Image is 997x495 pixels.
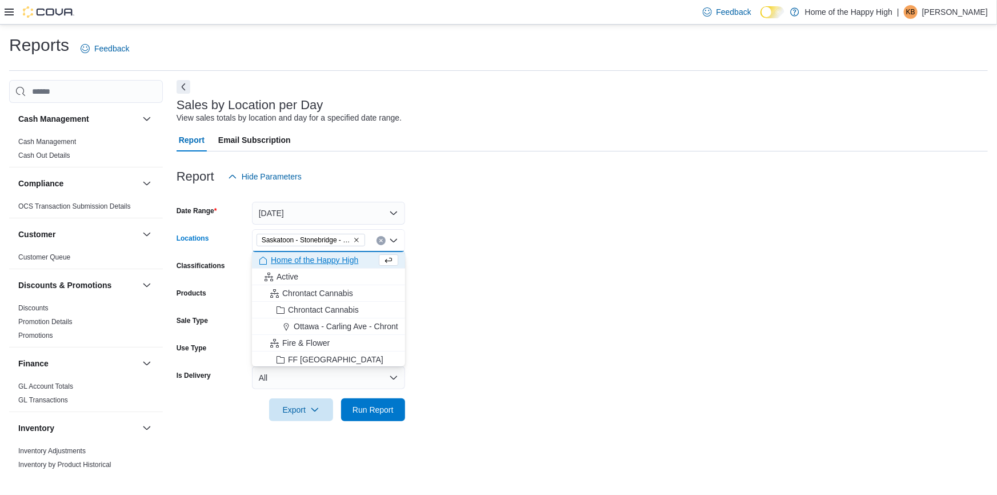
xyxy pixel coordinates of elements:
[18,447,86,455] a: Inventory Adjustments
[288,354,383,365] span: FF [GEOGRAPHIC_DATA]
[377,236,386,245] button: Clear input
[94,43,129,54] span: Feedback
[18,396,68,405] span: GL Transactions
[252,302,405,318] button: Chrontact Cannabis
[76,37,134,60] a: Feedback
[252,318,405,335] button: Ottawa - Carling Ave - Chrontact Cannabis
[18,396,68,404] a: GL Transactions
[177,170,214,183] h3: Report
[271,254,358,266] span: Home of the Happy High
[252,335,405,352] button: Fire & Flower
[922,5,988,19] p: [PERSON_NAME]
[18,422,54,434] h3: Inventory
[760,6,784,18] input: Dark Mode
[218,129,291,151] span: Email Subscription
[252,269,405,285] button: Active
[18,304,49,313] span: Discounts
[18,178,63,189] h3: Compliance
[9,380,163,412] div: Finance
[177,80,190,94] button: Next
[18,461,111,469] a: Inventory by Product Historical
[9,135,163,167] div: Cash Management
[177,289,206,298] label: Products
[18,318,73,326] a: Promotion Details
[18,358,138,369] button: Finance
[140,177,154,190] button: Compliance
[177,371,211,380] label: Is Delivery
[252,352,405,368] button: FF [GEOGRAPHIC_DATA]
[9,250,163,269] div: Customer
[716,6,751,18] span: Feedback
[9,199,163,218] div: Compliance
[9,301,163,347] div: Discounts & Promotions
[698,1,756,23] a: Feedback
[18,138,76,146] a: Cash Management
[18,202,131,210] a: OCS Transaction Submission Details
[18,280,111,291] h3: Discounts & Promotions
[252,252,405,269] button: Home of the Happy High
[18,382,73,390] a: GL Account Totals
[18,113,138,125] button: Cash Management
[242,171,302,182] span: Hide Parameters
[282,288,353,299] span: Chrontact Cannabis
[18,332,53,340] a: Promotions
[177,261,225,270] label: Classifications
[389,236,398,245] button: Close list of options
[18,151,70,159] a: Cash Out Details
[353,404,394,416] span: Run Report
[18,253,70,262] span: Customer Queue
[257,234,365,246] span: Saskatoon - Stonebridge - Fire & Flower
[18,280,138,291] button: Discounts & Promotions
[18,304,49,312] a: Discounts
[140,227,154,241] button: Customer
[277,271,298,282] span: Active
[18,446,86,456] span: Inventory Adjustments
[140,112,154,126] button: Cash Management
[18,253,70,261] a: Customer Queue
[18,422,138,434] button: Inventory
[252,366,405,389] button: All
[276,398,326,421] span: Export
[897,5,899,19] p: |
[805,5,892,19] p: Home of the Happy High
[269,398,333,421] button: Export
[18,113,89,125] h3: Cash Management
[177,206,217,215] label: Date Range
[906,5,915,19] span: KB
[18,317,73,326] span: Promotion Details
[18,331,53,340] span: Promotions
[18,229,138,240] button: Customer
[252,285,405,302] button: Chrontact Cannabis
[177,316,208,325] label: Sale Type
[177,344,206,353] label: Use Type
[177,234,209,243] label: Locations
[904,5,918,19] div: Katelynd Bartelen
[18,178,138,189] button: Compliance
[140,278,154,292] button: Discounts & Promotions
[353,237,360,243] button: Remove Saskatoon - Stonebridge - Fire & Flower from selection in this group
[18,460,111,469] span: Inventory by Product Historical
[18,151,70,160] span: Cash Out Details
[288,304,359,316] span: Chrontact Cannabis
[177,98,323,112] h3: Sales by Location per Day
[262,234,351,246] span: Saskatoon - Stonebridge - Fire & Flower
[177,112,402,124] div: View sales totals by location and day for a specified date range.
[18,382,73,391] span: GL Account Totals
[9,34,69,57] h1: Reports
[18,137,76,146] span: Cash Management
[140,357,154,370] button: Finance
[18,358,49,369] h3: Finance
[282,337,330,349] span: Fire & Flower
[341,398,405,421] button: Run Report
[18,474,90,483] span: Inventory Count Details
[179,129,205,151] span: Report
[294,321,445,332] span: Ottawa - Carling Ave - Chrontact Cannabis
[18,202,131,211] span: OCS Transaction Submission Details
[223,165,306,188] button: Hide Parameters
[252,202,405,225] button: [DATE]
[140,421,154,435] button: Inventory
[18,229,55,240] h3: Customer
[23,6,74,18] img: Cova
